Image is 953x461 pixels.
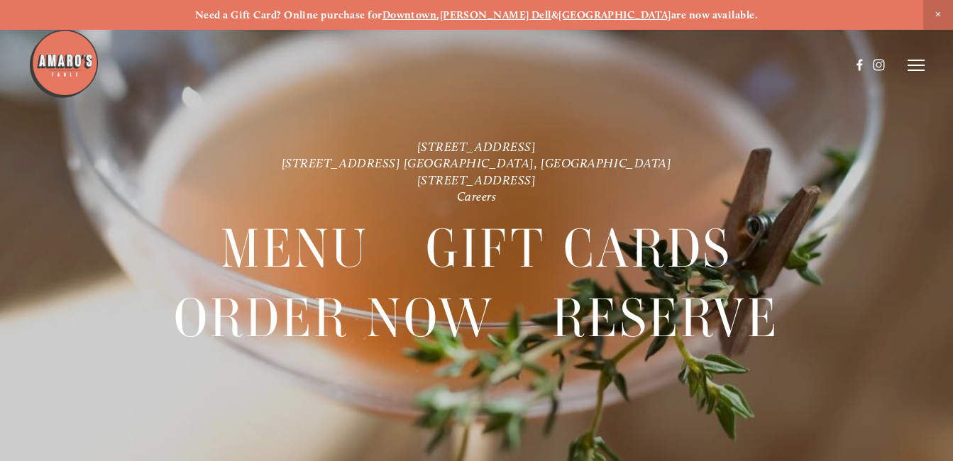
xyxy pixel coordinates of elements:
a: Careers [457,189,497,204]
span: Menu [221,214,369,284]
a: [STREET_ADDRESS] [417,139,536,154]
strong: Need a Gift Card? Online purchase for [195,9,382,21]
img: Amaro's Table [28,28,99,99]
a: Order Now [174,284,495,352]
strong: & [551,9,558,21]
a: [GEOGRAPHIC_DATA] [558,9,671,21]
a: Gift Cards [426,214,732,283]
strong: are now available. [671,9,758,21]
strong: , [436,9,439,21]
a: [STREET_ADDRESS] [417,172,536,187]
span: Gift Cards [426,214,732,284]
a: Menu [221,214,369,283]
a: [PERSON_NAME] Dell [440,9,551,21]
a: Downtown [382,9,437,21]
a: [STREET_ADDRESS] [GEOGRAPHIC_DATA], [GEOGRAPHIC_DATA] [282,156,672,171]
a: Reserve [552,284,778,352]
